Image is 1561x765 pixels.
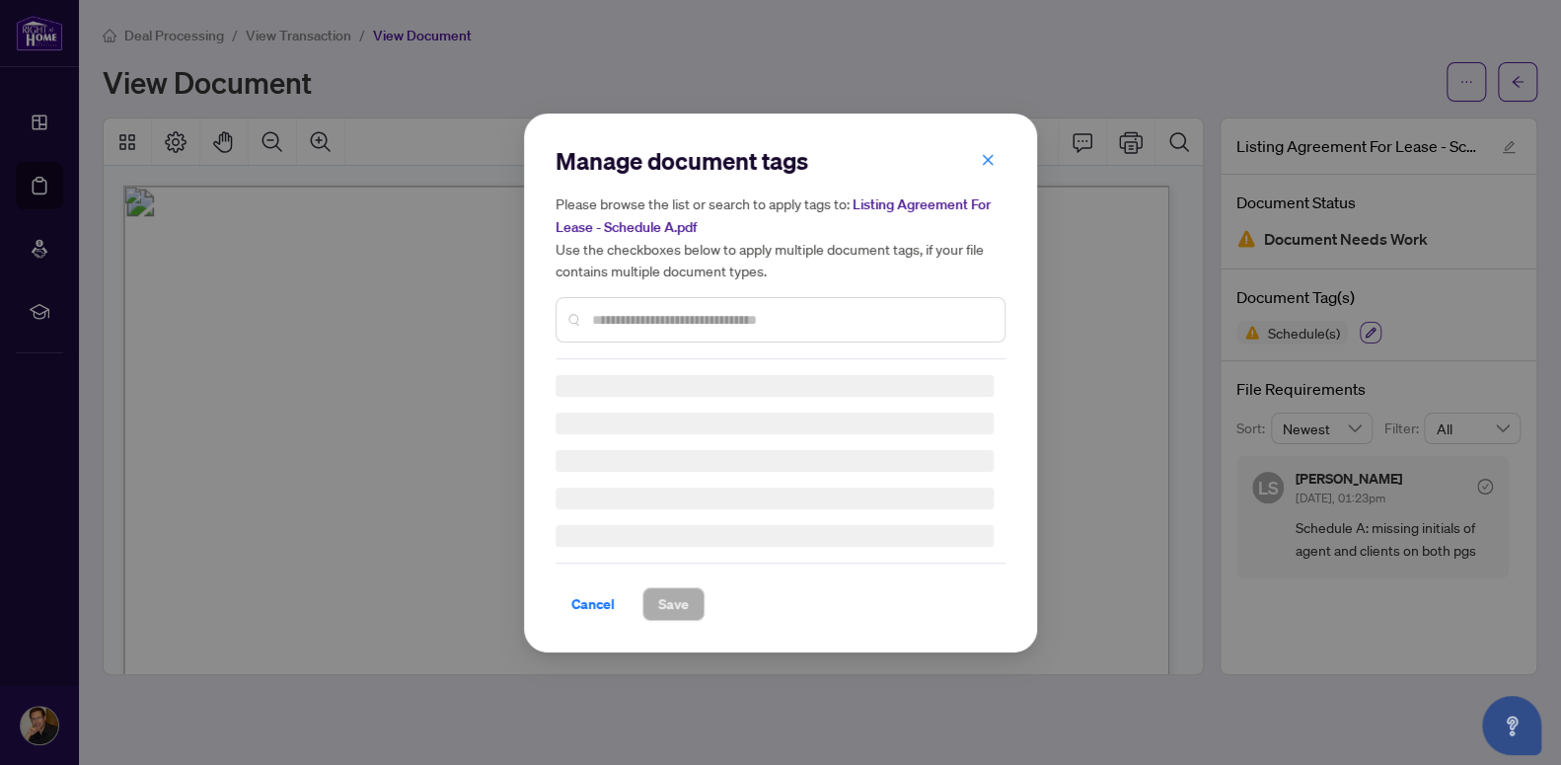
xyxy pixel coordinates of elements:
[556,192,1005,281] h5: Please browse the list or search to apply tags to: Use the checkboxes below to apply multiple doc...
[556,587,631,621] button: Cancel
[1482,696,1541,755] button: Open asap
[556,195,991,236] span: Listing Agreement For Lease - Schedule A.pdf
[642,587,705,621] button: Save
[981,152,995,166] span: close
[571,588,615,620] span: Cancel
[556,145,1005,177] h2: Manage document tags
